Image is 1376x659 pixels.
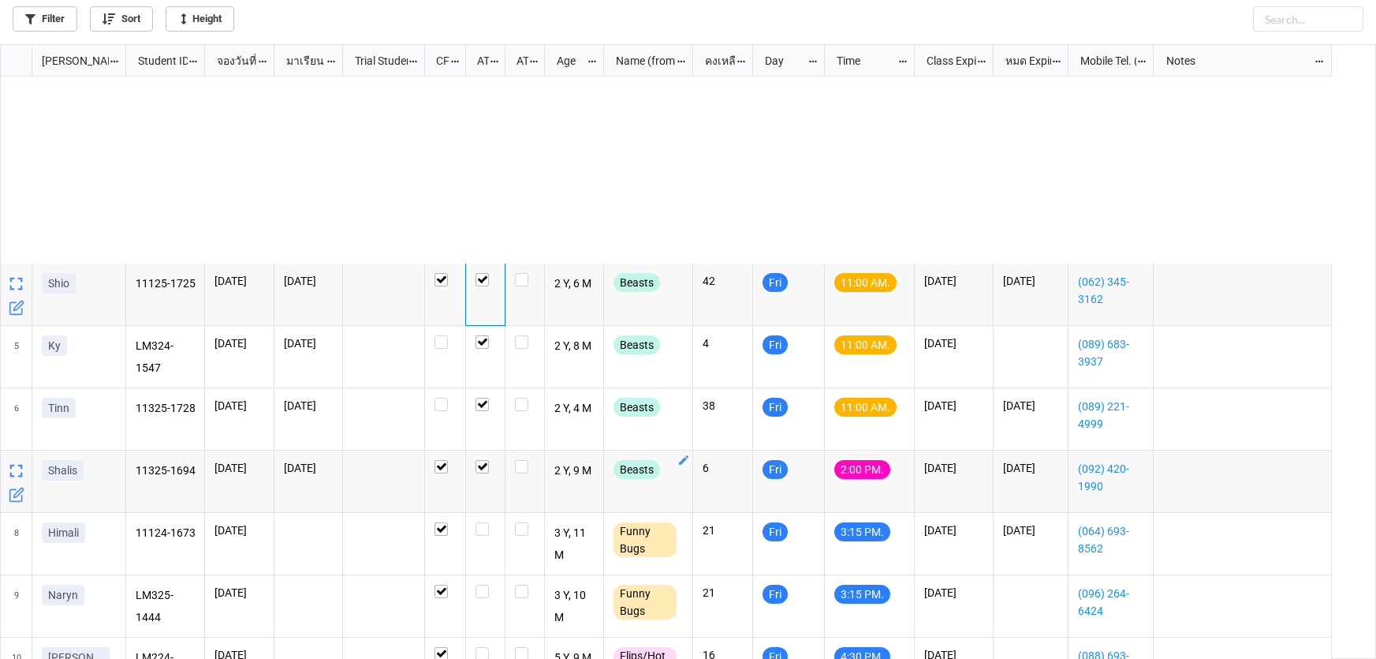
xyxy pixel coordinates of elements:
[207,52,258,69] div: จองวันที่
[554,522,595,565] p: 3 Y, 11 M
[606,52,676,69] div: Name (from Class)
[834,585,890,604] div: 3:15 PM.
[1078,273,1143,308] a: (062) 345-3162
[763,522,788,541] div: Fri
[48,400,69,416] p: Tinn
[703,273,743,289] p: 42
[924,585,983,601] p: [DATE]
[284,398,333,414] p: [DATE]
[554,460,595,482] p: 2 Y, 9 M
[834,398,897,417] div: 11:00 AM.
[277,52,326,69] div: มาเรียน
[703,398,743,414] p: 38
[703,585,743,601] p: 21
[345,52,408,69] div: Trial Student
[834,273,897,292] div: 11:00 AM.
[763,460,788,479] div: Fri
[427,52,449,69] div: CF
[1003,522,1058,538] p: [DATE]
[554,273,595,295] p: 2 Y, 6 M
[1003,273,1058,289] p: [DATE]
[1071,52,1136,69] div: Mobile Tel. (from Nick Name)
[48,462,77,478] p: Shalis
[613,522,677,557] div: Funny Bugs
[834,522,890,541] div: 3:15 PM.
[924,335,983,351] p: [DATE]
[1003,460,1058,476] p: [DATE]
[763,585,788,604] div: Fri
[214,460,264,476] p: [DATE]
[129,52,188,69] div: Student ID (from [PERSON_NAME] Name)
[214,585,264,601] p: [DATE]
[703,335,743,351] p: 4
[1078,335,1143,370] a: (089) 683-3937
[1,45,126,77] div: grid
[284,273,333,289] p: [DATE]
[613,335,660,354] div: Beasts
[14,388,19,450] span: 6
[136,273,196,295] p: 11125-1725
[214,398,264,414] p: [DATE]
[48,338,61,354] p: Ky
[284,460,333,476] p: [DATE]
[554,335,595,358] p: 2 Y, 8 M
[284,335,333,351] p: [DATE]
[1253,6,1363,32] input: Search...
[613,460,660,479] div: Beasts
[703,460,743,476] p: 6
[924,460,983,476] p: [DATE]
[1003,398,1058,414] p: [DATE]
[613,585,677,620] div: Funny Bugs
[136,585,196,627] p: LM325-1444
[214,522,264,538] p: [DATE]
[13,6,77,32] a: Filter
[136,398,196,420] p: 11325-1728
[763,273,788,292] div: Fri
[1078,522,1143,557] a: (064) 693-8562
[613,398,660,417] div: Beasts
[834,335,897,354] div: 11:00 AM.
[136,460,196,482] p: 11325-1694
[1157,52,1314,69] div: Notes
[924,398,983,414] p: [DATE]
[924,273,983,289] p: [DATE]
[827,52,897,69] div: Time
[1078,585,1143,620] a: (096) 264-6424
[924,522,983,538] p: [DATE]
[166,6,234,32] a: Height
[996,52,1051,69] div: หมด Expired date (from [PERSON_NAME] Name)
[14,575,19,637] span: 9
[214,273,264,289] p: [DATE]
[554,585,595,627] p: 3 Y, 10 M
[136,522,196,545] p: 11124-1673
[48,587,78,603] p: Naryn
[834,460,890,479] div: 2:00 PM.
[755,52,807,69] div: Day
[613,273,660,292] div: Beasts
[214,335,264,351] p: [DATE]
[554,398,595,420] p: 2 Y, 4 M
[48,275,69,291] p: Shio
[14,513,19,575] span: 8
[48,525,79,541] p: Himali
[14,326,19,388] span: 5
[547,52,587,69] div: Age
[763,335,788,354] div: Fri
[1078,460,1143,495] a: (092) 420-1990
[90,6,153,32] a: Sort
[468,52,490,69] div: ATT
[703,522,743,538] p: 21
[507,52,529,69] div: ATK
[136,335,196,378] p: LM324-1547
[763,398,788,417] div: Fri
[1078,398,1143,432] a: (089) 221-4999
[917,52,976,69] div: Class Expiration
[32,52,109,69] div: [PERSON_NAME] Name
[695,52,736,69] div: คงเหลือ (from Nick Name)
